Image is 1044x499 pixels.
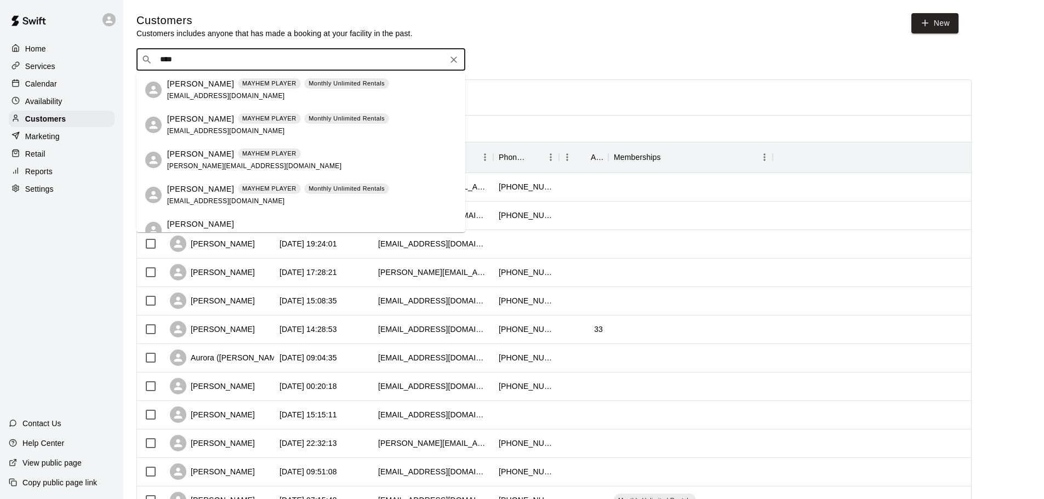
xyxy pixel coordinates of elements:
[378,409,488,420] div: jorgeflores23@gmail.com
[145,152,162,168] div: Jay Abbariao
[167,197,285,205] span: [EMAIL_ADDRESS][DOMAIN_NAME]
[499,466,554,477] div: +15162441941
[373,142,493,173] div: Email
[242,114,296,123] p: MAYHEM PLAYER
[170,264,255,280] div: [PERSON_NAME]
[170,435,255,451] div: [PERSON_NAME]
[167,219,234,230] p: [PERSON_NAME]
[25,183,54,194] p: Settings
[499,352,554,363] div: +16315136823
[279,267,337,278] div: 2025-10-13 17:28:21
[279,295,337,306] div: 2025-10-13 15:08:35
[242,184,296,193] p: MAYHEM PLAYER
[499,324,554,335] div: +15163133787
[167,78,234,90] p: [PERSON_NAME]
[309,114,385,123] p: Monthly Unlimited Rentals
[279,409,337,420] div: 2025-10-12 15:15:11
[446,52,461,67] button: Clear
[136,49,465,71] div: Search customers by name or email
[167,92,285,100] span: [EMAIL_ADDRESS][DOMAIN_NAME]
[279,438,337,449] div: 2025-10-09 22:32:13
[591,142,603,173] div: Age
[543,149,559,165] button: Menu
[167,113,234,125] p: [PERSON_NAME]
[170,236,255,252] div: [PERSON_NAME]
[9,58,115,74] a: Services
[145,222,162,238] div: Aria Sheehan
[167,162,341,170] span: [PERSON_NAME][EMAIL_ADDRESS][DOMAIN_NAME]
[499,210,554,221] div: +15166613299
[9,181,115,197] a: Settings
[22,477,97,488] p: Copy public page link
[170,406,255,423] div: [PERSON_NAME]
[145,117,162,133] div: Maria Kutil
[9,128,115,145] a: Marketing
[499,295,554,306] div: +19176132459
[661,150,676,165] button: Sort
[242,79,296,88] p: MAYHEM PLAYER
[911,13,959,33] a: New
[9,146,115,162] div: Retail
[145,82,162,98] div: Eliot Arias
[170,321,255,337] div: [PERSON_NAME]
[279,238,337,249] div: 2025-10-13 19:24:01
[499,267,554,278] div: +15167619839
[25,148,45,159] p: Retail
[527,150,543,165] button: Sort
[499,142,527,173] div: Phone Number
[279,352,337,363] div: 2025-10-13 09:04:35
[170,349,352,366] div: Aurora ([PERSON_NAME]) [PERSON_NAME]
[25,43,46,54] p: Home
[279,381,337,392] div: 2025-10-13 00:20:18
[25,113,66,124] p: Customers
[594,324,603,335] div: 33
[22,418,61,429] p: Contact Us
[9,76,115,92] a: Calendar
[614,142,661,173] div: Memberships
[167,183,234,195] p: [PERSON_NAME]
[136,28,413,39] p: Customers includes anyone that has made a booking at your facility in the past.
[9,41,115,57] a: Home
[25,96,62,107] p: Availability
[499,181,554,192] div: +15164046136
[378,352,488,363] div: aurora.dolan03@gmail.com
[170,378,255,394] div: [PERSON_NAME]
[22,457,82,468] p: View public page
[559,142,608,173] div: Age
[756,149,773,165] button: Menu
[167,127,285,135] span: [EMAIL_ADDRESS][DOMAIN_NAME]
[25,78,57,89] p: Calendar
[9,111,115,127] a: Customers
[242,149,296,158] p: MAYHEM PLAYER
[378,381,488,392] div: douglabarbera@gmail.com
[499,438,554,449] div: +19173635149
[378,267,488,278] div: sal.mezrahi@gmail.com
[25,131,60,142] p: Marketing
[25,61,55,72] p: Services
[499,381,554,392] div: +15166950067
[559,149,575,165] button: Menu
[145,187,162,203] div: Kevin Arias
[9,93,115,110] a: Availability
[25,166,53,177] p: Reports
[170,463,255,480] div: [PERSON_NAME]
[309,184,385,193] p: Monthly Unlimited Rentals
[608,142,773,173] div: Memberships
[575,150,591,165] button: Sort
[279,324,337,335] div: 2025-10-13 14:28:53
[170,292,255,309] div: [PERSON_NAME]
[477,149,493,165] button: Menu
[9,163,115,180] div: Reports
[22,438,64,449] p: Help Center
[378,238,488,249] div: stromile88@yahoo.com
[136,13,413,28] h5: Customers
[309,79,385,88] p: Monthly Unlimited Rentals
[493,142,559,173] div: Phone Number
[279,466,337,477] div: 2025-10-06 09:51:08
[378,295,488,306] div: dfoxman23@gmail.com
